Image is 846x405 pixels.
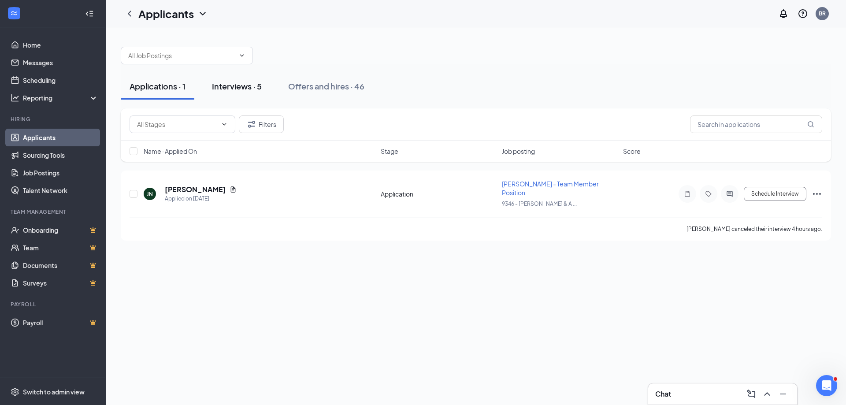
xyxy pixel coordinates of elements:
[703,190,714,197] svg: Tag
[138,6,194,21] h1: Applicants
[23,71,98,89] a: Scheduling
[816,375,837,396] iframe: Intercom live chat
[23,146,98,164] a: Sourcing Tools
[23,36,98,54] a: Home
[23,164,98,182] a: Job Postings
[147,190,153,198] div: JN
[221,121,228,128] svg: ChevronDown
[682,190,693,197] svg: Note
[744,387,758,401] button: ComposeMessage
[760,387,774,401] button: ChevronUp
[776,387,790,401] button: Minimize
[11,93,19,102] svg: Analysis
[762,389,772,399] svg: ChevronUp
[130,81,186,92] div: Applications · 1
[238,52,245,59] svg: ChevronDown
[502,147,535,156] span: Job posting
[381,147,398,156] span: Stage
[798,8,808,19] svg: QuestionInfo
[690,115,822,133] input: Search in applications
[724,190,735,197] svg: ActiveChat
[11,208,96,216] div: Team Management
[10,9,19,18] svg: WorkstreamLogo
[655,389,671,399] h3: Chat
[23,314,98,331] a: PayrollCrown
[197,8,208,19] svg: ChevronDown
[239,115,284,133] button: Filter Filters
[502,201,577,207] span: 9346 - [PERSON_NAME] & A ...
[819,10,826,17] div: BR
[85,9,94,18] svg: Collapse
[137,119,217,129] input: All Stages
[381,189,497,198] div: Application
[246,119,257,130] svg: Filter
[124,8,135,19] svg: ChevronLeft
[11,115,96,123] div: Hiring
[502,180,599,197] span: [PERSON_NAME] - Team Member Position
[23,387,85,396] div: Switch to admin view
[23,129,98,146] a: Applicants
[165,185,226,194] h5: [PERSON_NAME]
[212,81,262,92] div: Interviews · 5
[23,274,98,292] a: SurveysCrown
[11,387,19,396] svg: Settings
[807,121,814,128] svg: MagnifyingGlass
[23,239,98,256] a: TeamCrown
[128,51,235,60] input: All Job Postings
[165,194,237,203] div: Applied on [DATE]
[812,189,822,199] svg: Ellipses
[23,256,98,274] a: DocumentsCrown
[746,389,757,399] svg: ComposeMessage
[778,389,788,399] svg: Minimize
[23,54,98,71] a: Messages
[144,147,197,156] span: Name · Applied On
[744,187,806,201] button: Schedule Interview
[230,186,237,193] svg: Document
[11,301,96,308] div: Payroll
[623,147,641,156] span: Score
[686,225,822,234] div: [PERSON_NAME] canceled their interview 4 hours ago.
[778,8,789,19] svg: Notifications
[23,93,99,102] div: Reporting
[23,221,98,239] a: OnboardingCrown
[288,81,364,92] div: Offers and hires · 46
[23,182,98,199] a: Talent Network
